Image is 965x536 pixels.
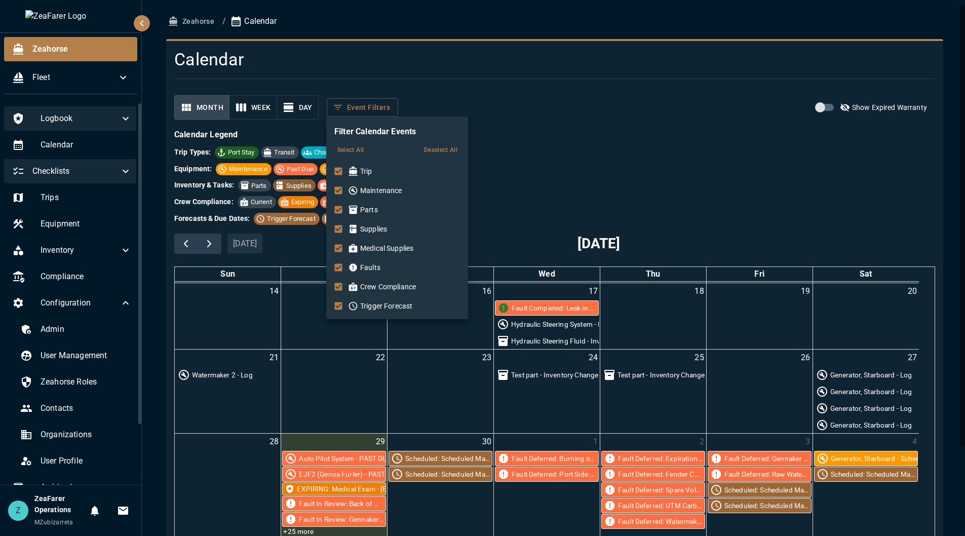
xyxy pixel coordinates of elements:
[360,243,413,253] p: Medical Supplies
[360,301,412,311] p: Trigger Forecast
[334,143,367,158] button: Select All
[360,282,416,292] p: Crew Compliance
[360,205,378,215] p: Parts
[360,166,372,176] p: Trip
[360,185,402,196] p: Maintenance
[360,262,380,273] p: Faults
[334,125,460,139] h6: Filter Calendar Events
[421,143,460,158] button: Deselect All
[360,224,387,234] p: Supplies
